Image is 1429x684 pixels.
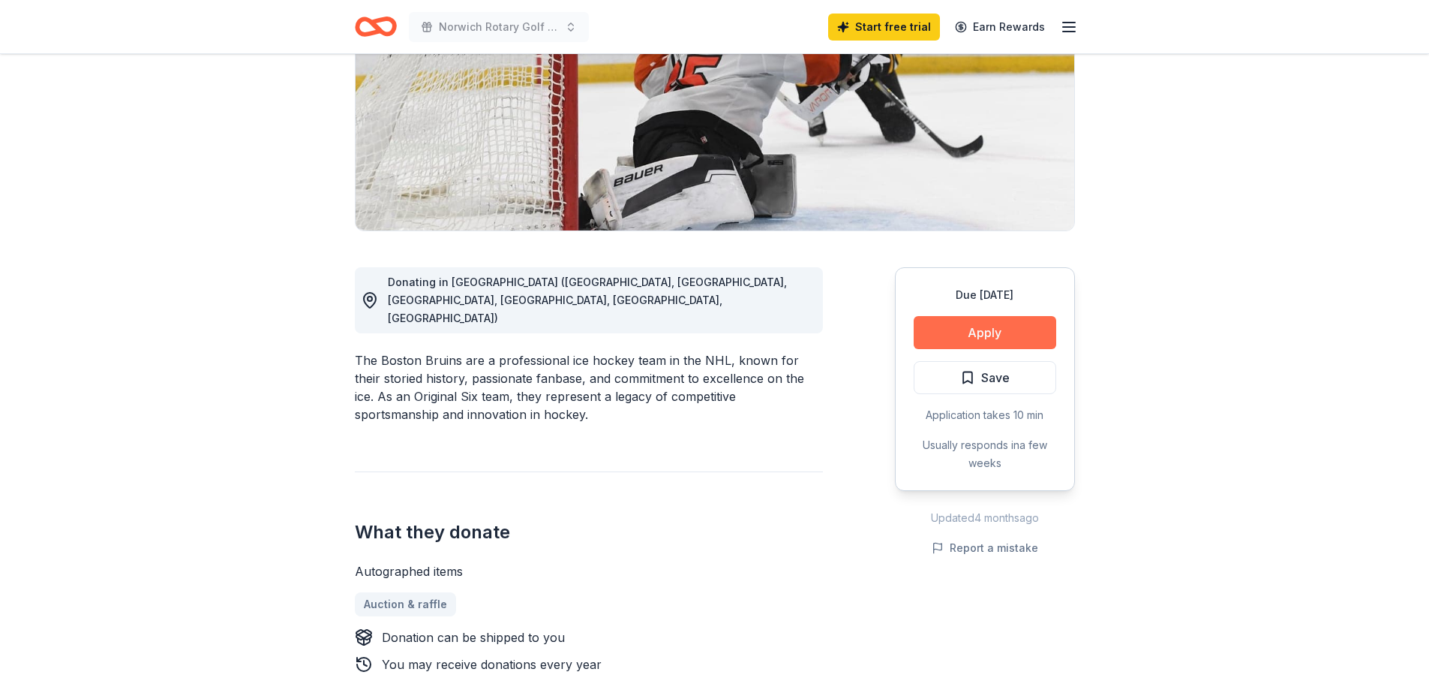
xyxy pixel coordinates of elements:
div: Updated 4 months ago [895,509,1075,527]
a: Home [355,9,397,44]
a: Auction & raffle [355,592,456,616]
button: Apply [914,316,1056,349]
a: Earn Rewards [946,14,1054,41]
a: Start free trial [828,14,940,41]
h2: What they donate [355,520,823,544]
div: Due [DATE] [914,286,1056,304]
div: Application takes 10 min [914,406,1056,424]
div: Usually responds in a few weeks [914,436,1056,472]
button: Report a mistake [932,539,1038,557]
span: Save [981,368,1010,387]
span: Donating in [GEOGRAPHIC_DATA] ([GEOGRAPHIC_DATA], [GEOGRAPHIC_DATA], [GEOGRAPHIC_DATA], [GEOGRAPH... [388,276,787,324]
div: The Boston Bruins are a professional ice hockey team in the NHL, known for their storied history,... [355,351,823,423]
div: Donation can be shipped to you [382,628,565,646]
button: Norwich Rotary Golf Touranment [409,12,589,42]
button: Save [914,361,1056,394]
span: Norwich Rotary Golf Touranment [439,18,559,36]
div: You may receive donations every year [382,655,602,673]
div: Autographed items [355,562,823,580]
